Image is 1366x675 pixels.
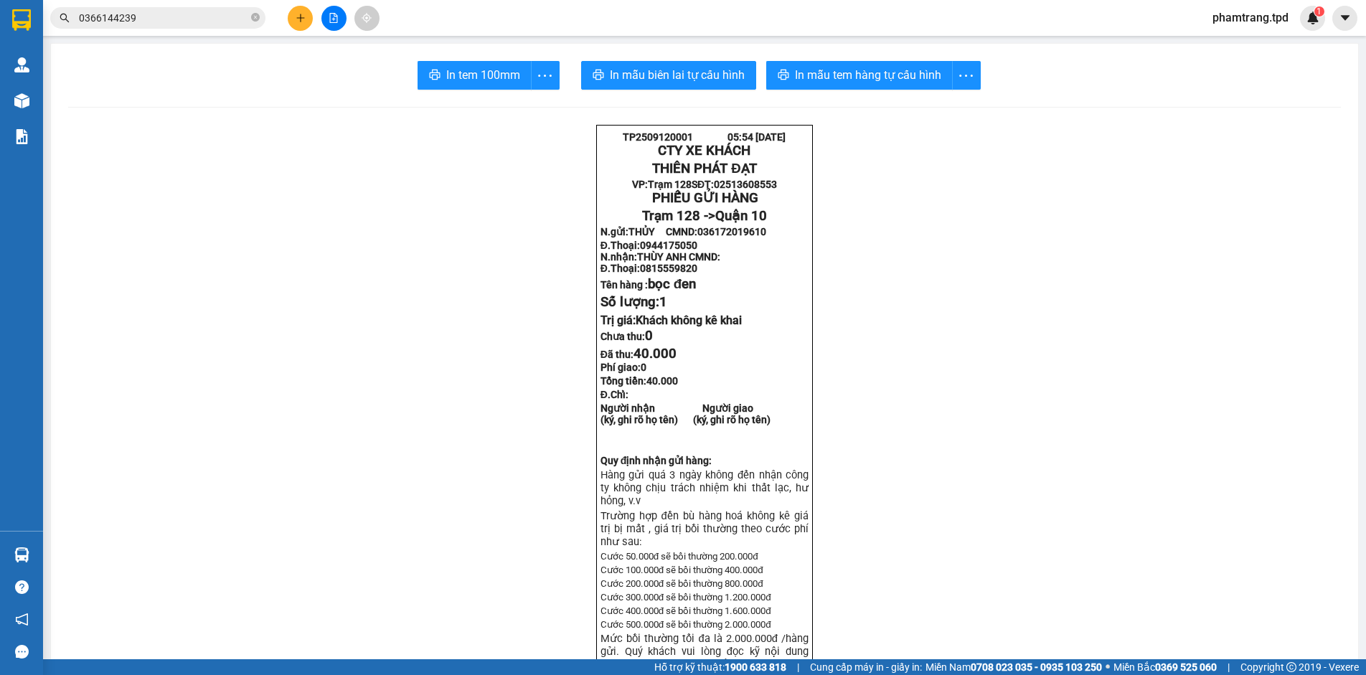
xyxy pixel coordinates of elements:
span: close-circle [251,11,260,25]
span: ⚪️ [1106,664,1110,670]
span: phamtrang.tpd [1201,9,1300,27]
button: plus [288,6,313,31]
span: aim [362,13,372,23]
span: 036172019610 [697,226,766,237]
strong: Đã thu: [600,349,677,360]
input: Tìm tên, số ĐT hoặc mã đơn [79,10,248,26]
span: 40.000 [646,375,678,387]
sup: 1 [1314,6,1324,16]
span: Hỗ trợ kỹ thuật: [654,659,786,675]
button: file-add [321,6,347,31]
button: more [531,61,560,90]
strong: N.gửi: [600,226,766,237]
span: Cước 300.000đ sẽ bồi thường 1.200.000đ [600,592,771,603]
span: Trị giá: [600,313,742,327]
span: Mức bồi thường tối đa là 2.000.000đ /hàng gửi. Quý khách vui lòng đọc kỹ nội dung biên nhận trước... [600,632,809,671]
span: PHIẾU GỬI HÀNG [652,190,758,206]
button: caret-down [1332,6,1357,31]
span: question-circle [15,580,29,594]
span: bọc đen [648,276,696,292]
span: printer [593,69,604,82]
span: 0 [641,362,646,373]
span: THỦY CMND: [628,226,766,237]
span: Trạm 128 [648,179,692,190]
span: Tổng tiền: [600,375,678,387]
span: search [60,13,70,23]
span: Khách không kê khai [636,313,742,327]
span: printer [778,69,789,82]
strong: 0708 023 035 - 0935 103 250 [971,661,1102,673]
span: notification [15,613,29,626]
strong: Quy định nhận gửi hàng: [600,455,712,466]
strong: Tên hàng : [600,279,696,291]
span: 1 [1316,6,1322,16]
span: Số lượng: [600,294,667,310]
span: Miền Bắc [1113,659,1217,675]
span: Cước 200.000đ sẽ bồi thường 800.000đ [600,578,763,589]
span: Hàng gửi quá 3 ngày không đến nhận công ty không chịu trách nhiệm khi thất lạc, hư hỏn... [600,468,809,507]
span: Cung cấp máy in - giấy in: [810,659,922,675]
strong: 1900 633 818 [725,661,786,673]
strong: Chưa thu: [600,331,653,342]
strong: (ký, ghi rõ họ tên) (ký, ghi rõ họ tên) [600,414,771,425]
span: Trạm 128 -> [642,208,767,224]
span: plus [296,13,306,23]
img: icon-new-feature [1306,11,1319,24]
span: THÙY ANH CMND: [637,251,720,263]
span: file-add [329,13,339,23]
img: logo-vxr [12,9,31,31]
span: Trường hợp đền bù hàng hoá không kê giá trị bị mất , giá trị bồi thường theo cước phí như sau: [600,509,809,548]
strong: CTY XE KHÁCH [658,143,750,159]
img: solution-icon [14,129,29,144]
span: Đ.Chỉ: [600,389,628,400]
span: | [797,659,799,675]
span: 02513608553 [714,179,777,190]
span: 1 [659,294,667,310]
span: more [953,67,980,85]
span: In tem 100mm [446,66,520,84]
span: 0944175050 [640,240,697,251]
span: caret-down [1339,11,1352,24]
span: close-circle [251,13,260,22]
span: Cước 50.000đ sẽ bồi thường 200.000đ [600,551,758,562]
strong: THIÊN PHÁT ĐẠT [652,161,756,176]
span: | [1228,659,1230,675]
span: In mẫu tem hàng tự cấu hình [795,66,941,84]
button: printerIn mẫu tem hàng tự cấu hình [766,61,953,90]
strong: VP: SĐT: [632,179,777,190]
strong: Người nhận Người giao [600,402,753,414]
strong: 0369 525 060 [1155,661,1217,673]
button: printerIn mẫu biên lai tự cấu hình [581,61,756,90]
span: [DATE] [755,131,786,143]
strong: Đ.Thoại: [600,263,697,274]
span: Cước 400.000đ sẽ bồi thường 1.600.000đ [600,605,771,616]
button: more [952,61,981,90]
span: 0815559820 [640,263,697,274]
img: warehouse-icon [14,93,29,108]
button: aim [354,6,380,31]
span: copyright [1286,662,1296,672]
strong: N.nhận: [600,251,720,263]
strong: Phí giao: [600,362,646,373]
span: Cước 100.000đ sẽ bồi thường 400.000đ [600,565,763,575]
span: message [15,645,29,659]
button: printerIn tem 100mm [418,61,532,90]
span: Quận 10 [715,208,767,224]
strong: Đ.Thoại: [600,240,697,251]
span: In mẫu biên lai tự cấu hình [610,66,745,84]
span: 0 [645,328,653,344]
img: warehouse-icon [14,547,29,562]
span: printer [429,69,441,82]
span: TP2509120001 [623,131,693,143]
span: Miền Nam [925,659,1102,675]
span: Cước 500.000đ sẽ bồi thường 2.000.000đ [600,619,771,630]
img: warehouse-icon [14,57,29,72]
span: 40.000 [633,346,677,362]
span: 05:54 [727,131,753,143]
span: more [532,67,559,85]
